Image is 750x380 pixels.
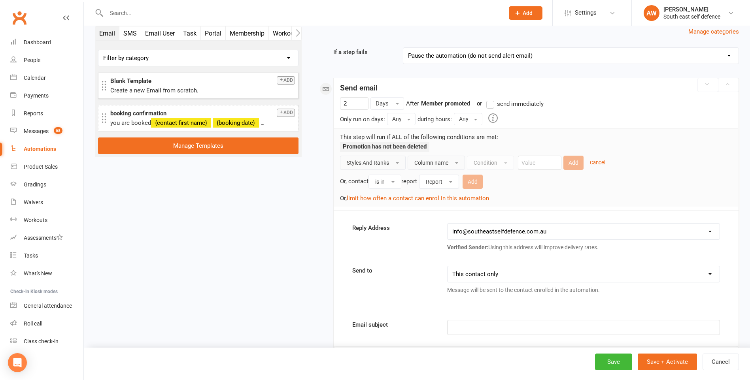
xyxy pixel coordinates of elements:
span: Days [376,100,389,107]
span: Message will be sent to the contact enrolled in the automation. [447,287,600,293]
button: A [567,346,583,362]
button: H3 [492,346,508,362]
button: Add [277,109,295,117]
div: Gradings [24,181,46,188]
span: Using this address will improve delivery rates. [447,244,599,250]
input: Search... [104,8,499,19]
div: Payments [24,92,49,99]
a: General attendance kiosk mode [10,297,83,315]
a: Tasks [10,247,83,265]
span: Add [523,10,533,16]
a: Roll call [10,315,83,333]
div: Calendar [24,75,46,81]
button: Column name [408,156,465,170]
p: you are booked [110,118,295,128]
button: Save [595,354,632,370]
button: Font [524,346,540,362]
a: Class kiosk mode [10,333,83,350]
button: Task [179,26,201,40]
button: Cancel [703,354,739,370]
div: Blank Template [110,76,295,86]
span: Column name [414,160,448,166]
span: Styles And Ranks [347,160,389,166]
label: If a step fails [327,47,397,57]
button: Save + Activate [638,354,697,370]
div: Tasks [24,252,38,259]
div: South east self defence [663,13,720,20]
button: U [366,346,382,362]
label: Email subject [346,320,441,329]
div: What's New [24,270,52,277]
div: Create a new Email from scratch. [110,86,295,95]
div: General attendance [24,303,72,309]
button: Line [631,346,646,362]
div: or [472,99,544,109]
span: 68 [54,127,62,134]
a: Dashboard [10,34,83,51]
strong: Promotion has not been deleted [343,143,427,150]
button: Any [454,113,482,125]
a: People [10,51,83,69]
div: during hours: [418,115,452,124]
a: Product Sales [10,158,83,176]
div: booking confirmation [110,109,295,118]
p: This step will run if ALL of the following conditions are met: [340,132,732,142]
div: Reports [24,110,43,117]
div: Or, [340,192,732,203]
a: Clubworx [9,8,29,28]
small: Cancel [590,160,605,166]
strong: Send email [340,83,378,92]
a: Automations [10,140,83,158]
strong: Member promoted [421,100,470,107]
div: Dashboard [24,39,51,45]
div: Open Intercom Messenger [8,353,27,372]
div: People [24,57,40,63]
button: H2 [476,346,492,362]
div: [PERSON_NAME] [663,6,720,13]
a: Gradings [10,176,83,194]
span: Report [426,179,442,185]
button: Any [387,113,416,125]
button: H4 [508,346,524,362]
button: is in [368,175,401,189]
div: Workouts [24,217,47,223]
div: Assessments [24,235,63,241]
input: Value [518,156,561,170]
div: Only run on days: [340,115,385,124]
a: Calendar [10,69,83,87]
div: Automations [24,146,56,152]
a: Reports [10,105,83,122]
label: Reply Address [346,223,441,233]
button: H1 [461,346,476,362]
button: SMS [119,26,141,40]
div: Waivers [24,199,43,205]
div: Or, contact report [340,173,732,189]
span: is in [375,179,385,185]
div: Roll call [24,320,42,327]
a: Payments [10,87,83,105]
button: Add [509,6,542,20]
button: Email [95,26,119,40]
button: Membership [226,26,269,40]
button: limit how often a contact can enrol in this automation [347,194,489,203]
div: AW [644,5,659,21]
a: Manage Templates [98,137,298,154]
button: Toggle HTML [646,346,686,362]
button: Email User [141,26,179,40]
button: Portal [201,26,226,40]
button: Report [419,175,459,189]
button: Days [370,97,404,110]
a: Messages 68 [10,122,83,140]
label: Send to [346,266,441,275]
div: Messages [24,128,49,134]
a: What's New [10,265,83,282]
button: Manage categories [688,27,739,36]
a: Assessments [10,229,83,247]
button: Styles And Ranks [340,156,406,170]
div: Product Sales [24,164,58,170]
span: After [406,100,419,107]
strong: Verified Sender: [447,244,488,250]
span: Settings [575,4,597,22]
button: Add [277,76,295,85]
div: Class check-in [24,338,59,344]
